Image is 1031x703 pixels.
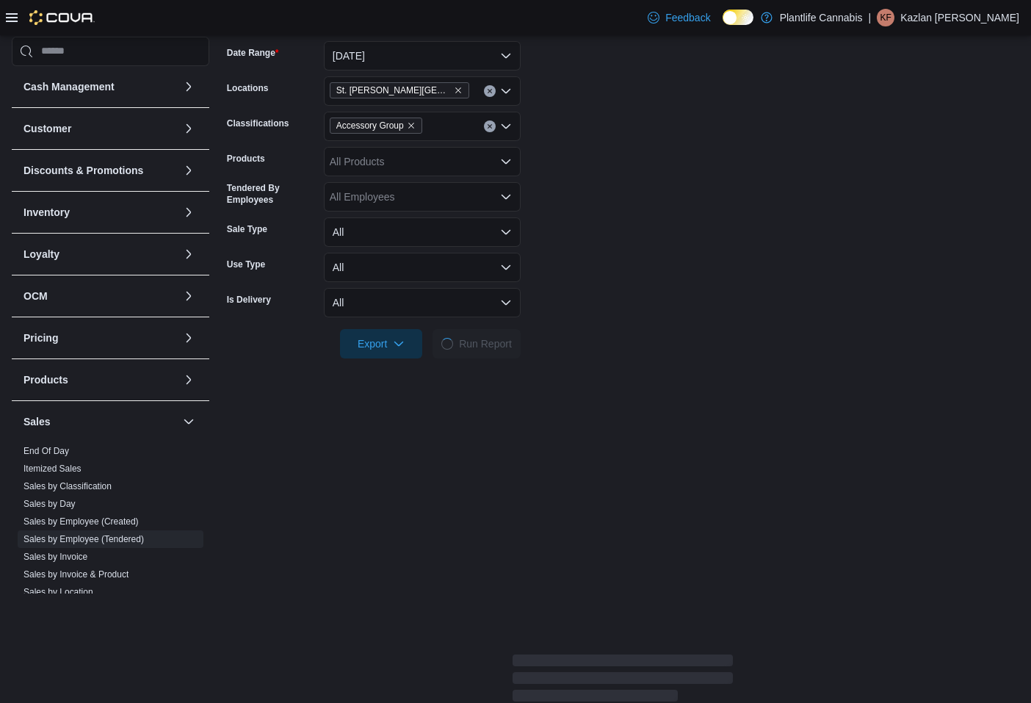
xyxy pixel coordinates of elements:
h3: Products [23,372,68,387]
button: Customer [180,120,198,137]
label: Use Type [227,259,265,270]
a: Sales by Location [23,587,93,597]
button: Clear input [484,120,496,132]
span: Sales by Day [23,498,76,510]
p: | [869,9,872,26]
span: Sales by Classification [23,480,112,492]
span: Feedback [665,10,710,25]
button: Inventory [23,205,177,220]
h3: Pricing [23,331,58,345]
button: Products [180,371,198,389]
span: St. [PERSON_NAME][GEOGRAPHIC_DATA] [336,83,451,98]
label: Products [227,153,265,165]
span: Sales by Invoice & Product [23,569,129,580]
button: LoadingRun Report [433,329,521,358]
button: All [324,217,521,247]
span: Accessory Group [330,118,422,134]
button: OCM [23,289,177,303]
span: Sales by Employee (Tendered) [23,533,144,545]
a: Sales by Employee (Created) [23,516,139,527]
button: Remove Accessory Group from selection in this group [407,121,416,130]
span: End Of Day [23,445,69,457]
h3: Discounts & Promotions [23,163,143,178]
label: Date Range [227,47,279,59]
span: Export [349,329,413,358]
h3: Sales [23,414,51,429]
h3: Customer [23,121,71,136]
button: Open list of options [500,156,512,167]
h3: Cash Management [23,79,115,94]
button: Remove St. Albert - Jensen Lakes from selection in this group [454,86,463,95]
div: Kazlan Foisy-Lentz [877,9,894,26]
div: Sales [12,442,209,695]
span: Sales by Location [23,586,93,598]
a: End Of Day [23,446,69,456]
span: KF [880,9,891,26]
span: Loading [441,337,455,351]
button: Open list of options [500,120,512,132]
img: Cova [29,10,95,25]
span: Accessory Group [336,118,404,133]
button: Clear input [484,85,496,97]
button: Open list of options [500,85,512,97]
p: Kazlan [PERSON_NAME] [900,9,1019,26]
span: St. Albert - Jensen Lakes [330,82,469,98]
a: Sales by Employee (Tendered) [23,534,144,544]
button: Loyalty [180,245,198,263]
h3: Inventory [23,205,70,220]
button: OCM [180,287,198,305]
button: Customer [23,121,177,136]
input: Dark Mode [723,10,753,25]
label: Tendered By Employees [227,182,318,206]
a: Sales by Classification [23,481,112,491]
button: Open list of options [500,191,512,203]
span: Run Report [459,336,512,351]
button: Sales [23,414,177,429]
button: Cash Management [180,78,198,95]
a: Sales by Day [23,499,76,509]
label: Locations [227,82,269,94]
p: Plantlife Cannabis [780,9,863,26]
button: Pricing [180,329,198,347]
span: Sales by Invoice [23,551,87,563]
a: Feedback [642,3,716,32]
button: All [324,253,521,282]
button: [DATE] [324,41,521,71]
a: Sales by Invoice & Product [23,569,129,580]
a: Sales by Invoice [23,552,87,562]
button: Discounts & Promotions [180,162,198,179]
button: Inventory [180,203,198,221]
button: Export [340,329,422,358]
a: Itemized Sales [23,464,82,474]
h3: OCM [23,289,48,303]
button: Cash Management [23,79,177,94]
button: Sales [180,413,198,430]
button: All [324,288,521,317]
button: Products [23,372,177,387]
h3: Loyalty [23,247,59,262]
button: Pricing [23,331,177,345]
label: Classifications [227,118,289,129]
label: Is Delivery [227,294,271,306]
label: Sale Type [227,223,267,235]
button: Loyalty [23,247,177,262]
button: Discounts & Promotions [23,163,177,178]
